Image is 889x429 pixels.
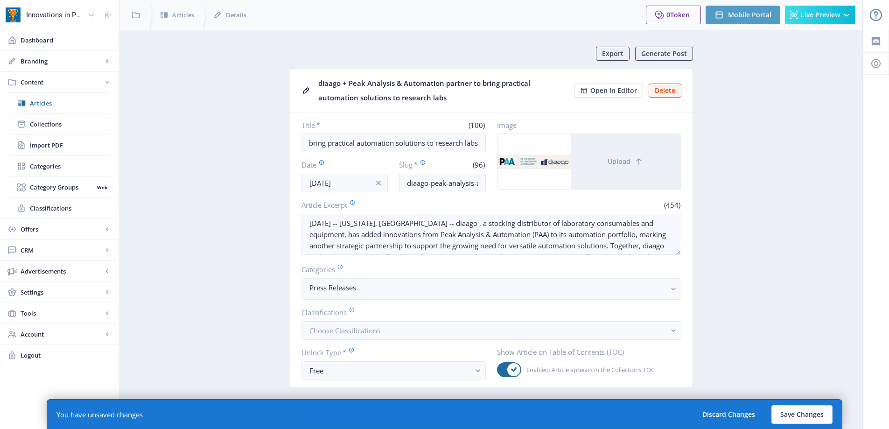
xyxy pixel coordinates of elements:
[399,160,439,170] label: Slug
[801,11,840,19] span: Live Preview
[471,160,486,169] span: (96)
[9,93,110,113] a: Articles
[785,6,855,24] button: Live Preview
[9,156,110,176] a: Categories
[590,87,637,94] span: Open in Editor
[301,160,381,170] label: Date
[21,246,103,255] span: CRM
[301,134,486,152] input: Type Article Title ...
[21,309,103,318] span: Tools
[301,321,681,340] button: Choose Classifications
[301,307,674,317] label: Classifications
[30,183,94,192] span: Category Groups
[56,410,143,419] div: You have unsaved changes
[21,267,103,276] span: Advertisements
[26,5,84,25] div: Innovations in Pharmaceutical Technology (IPT)
[574,84,643,98] button: Open in Editor
[641,50,687,57] span: Generate Post
[9,114,110,134] a: Collections
[521,364,655,375] span: Enabled: Article appears in the Collections TOC
[9,135,110,155] a: Import PDF
[771,405,833,424] button: Save Changes
[21,330,103,339] span: Account
[369,174,388,192] button: info
[172,10,194,20] span: Articles
[30,98,110,108] span: Articles
[21,56,103,66] span: Branding
[94,183,110,192] nb-badge: Web
[6,7,21,22] img: app-icon.png
[635,47,693,61] button: Generate Post
[301,347,478,358] label: Unlock Type
[602,50,623,57] span: Export
[30,204,110,213] span: Classifications
[309,365,470,376] div: Free
[497,120,674,130] label: Image
[30,141,110,150] span: Import PDF
[467,120,486,130] span: (100)
[21,35,112,45] span: Dashboard
[309,326,380,335] span: Choose Classifications
[301,361,486,380] button: Free
[21,77,103,87] span: Content
[399,174,486,192] input: this-is-how-a-slug-looks-like
[608,158,630,165] span: Upload
[301,200,488,210] label: Article Excerpt
[318,76,568,105] div: diaago + Peak Analysis & Automation partner to bring practical automation solutions to research labs
[670,10,690,19] span: Token
[9,177,110,197] a: Category GroupsWeb
[301,264,674,274] label: Categories
[374,178,383,188] nb-icon: info
[21,288,103,297] span: Settings
[30,162,110,171] span: Categories
[309,282,666,293] nb-select-label: Press Releases
[301,174,388,192] input: Publishing Date
[21,225,103,234] span: Offers
[301,278,681,300] button: Press Releases
[497,347,674,357] label: Show Article on Table of Contents (TOC)
[649,84,681,98] button: Delete
[596,47,630,61] button: Export
[30,120,110,129] span: Collections
[301,120,390,130] label: Title
[706,6,780,24] button: Mobile Portal
[571,134,681,189] button: Upload
[646,6,701,24] button: 0Token
[728,11,771,19] span: Mobile Portal
[226,10,246,20] span: Details
[663,200,681,210] span: (454)
[9,198,110,218] a: Classifications
[693,405,764,424] button: Discard Changes
[21,351,112,360] span: Logout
